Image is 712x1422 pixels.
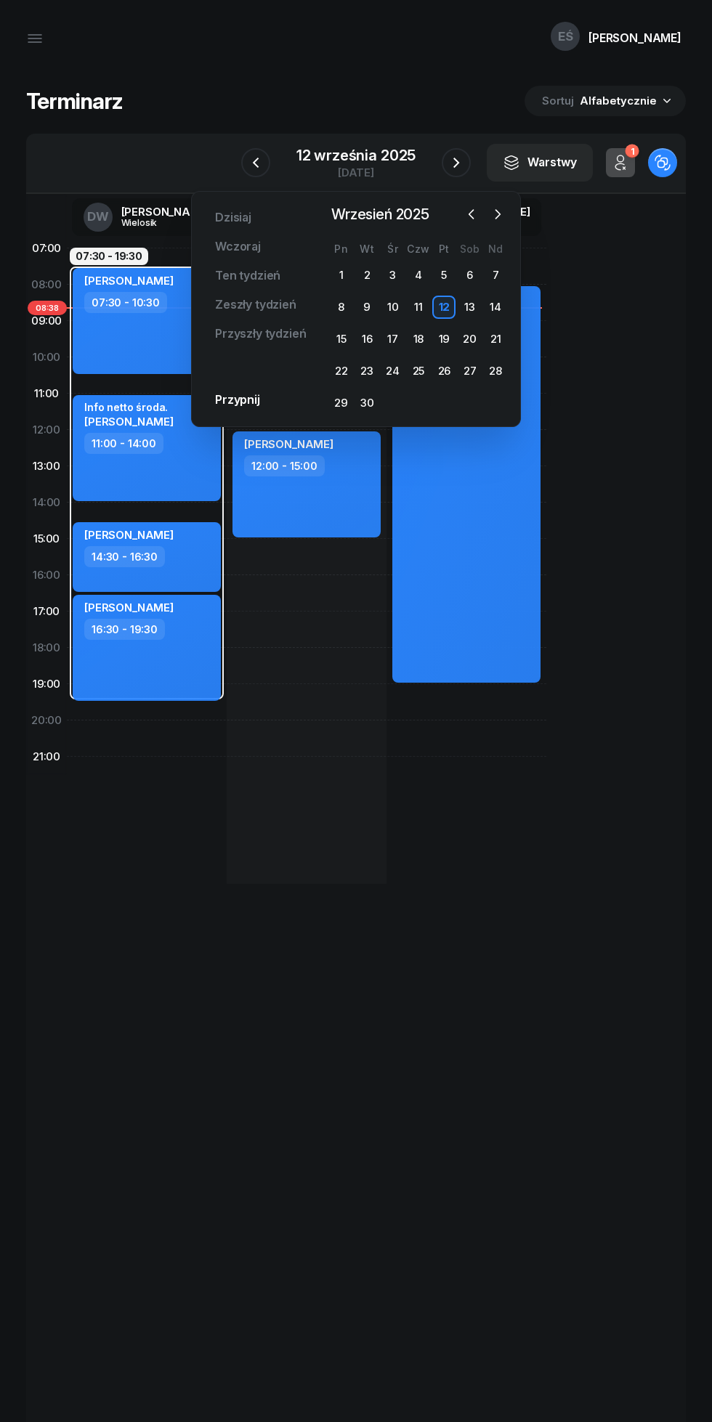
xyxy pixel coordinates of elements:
[296,148,416,163] div: 12 września 2025
[244,437,333,451] span: [PERSON_NAME]
[203,261,292,291] a: Ten tydzień
[203,386,272,415] a: Przypnij
[606,148,635,177] button: 1
[26,375,67,412] div: 11:00
[503,153,577,172] div: Warstwy
[380,243,405,255] div: Śr
[330,296,353,319] div: 8
[432,328,456,351] div: 19
[525,86,686,116] button: Sortuj Alfabetycznie
[381,328,405,351] div: 17
[203,320,317,349] a: Przyszły tydzień
[407,264,430,287] div: 4
[26,702,67,739] div: 20:00
[330,391,353,415] div: 29
[26,412,67,448] div: 12:00
[355,359,379,383] div: 23
[244,455,325,476] div: 12:00 - 15:00
[84,292,167,313] div: 07:30 - 10:30
[407,359,430,383] div: 25
[484,359,507,383] div: 28
[26,666,67,702] div: 19:00
[458,296,482,319] div: 13
[84,401,174,413] div: Info netto środa.
[330,359,353,383] div: 22
[484,264,507,287] div: 7
[121,218,191,227] div: Wielosik
[84,433,163,454] div: 11:00 - 14:00
[203,203,263,232] a: Dzisiaj
[84,528,174,542] span: [PERSON_NAME]
[355,264,379,287] div: 2
[432,243,457,255] div: Pt
[330,328,353,351] div: 15
[84,546,165,567] div: 14:30 - 16:30
[72,198,222,236] a: DW[PERSON_NAME]Wielosik
[355,391,379,415] div: 30
[625,145,639,158] div: 1
[355,328,379,351] div: 16
[26,593,67,630] div: 17:00
[432,264,456,287] div: 5
[84,619,165,640] div: 16:30 - 19:30
[87,211,109,223] span: DW
[458,264,482,287] div: 6
[26,303,67,339] div: 09:00
[84,415,174,428] span: [PERSON_NAME]
[484,328,507,351] div: 21
[26,630,67,666] div: 18:00
[407,296,430,319] div: 11
[487,144,593,182] button: Warstwy
[458,328,482,351] div: 20
[26,739,67,775] div: 21:00
[203,291,308,320] a: Zeszły tydzień
[558,31,573,43] span: EŚ
[458,359,482,383] div: 27
[26,448,67,484] div: 13:00
[381,264,405,287] div: 3
[588,32,681,44] div: [PERSON_NAME]
[483,243,509,255] div: Nd
[121,206,211,217] div: [PERSON_NAME]
[203,232,272,261] a: Wczoraj
[381,359,405,383] div: 24
[84,274,174,288] span: [PERSON_NAME]
[26,521,67,557] div: 15:00
[28,301,67,315] span: 08:38
[328,243,354,255] div: Pn
[330,264,353,287] div: 1
[26,88,123,114] h1: Terminarz
[26,557,67,593] div: 16:00
[580,94,657,107] span: Alfabetycznie
[84,601,174,614] span: [PERSON_NAME]
[354,243,379,255] div: Wt
[26,267,67,303] div: 08:00
[381,296,405,319] div: 10
[432,359,456,383] div: 26
[355,296,379,319] div: 9
[432,296,456,319] div: 12
[457,243,482,255] div: Sob
[325,203,435,226] span: Wrzesień 2025
[26,484,67,521] div: 14:00
[405,243,431,255] div: Czw
[542,92,577,110] span: Sortuj
[484,296,507,319] div: 14
[296,167,416,178] div: [DATE]
[26,230,67,267] div: 07:00
[407,328,430,351] div: 18
[26,339,67,375] div: 10:00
